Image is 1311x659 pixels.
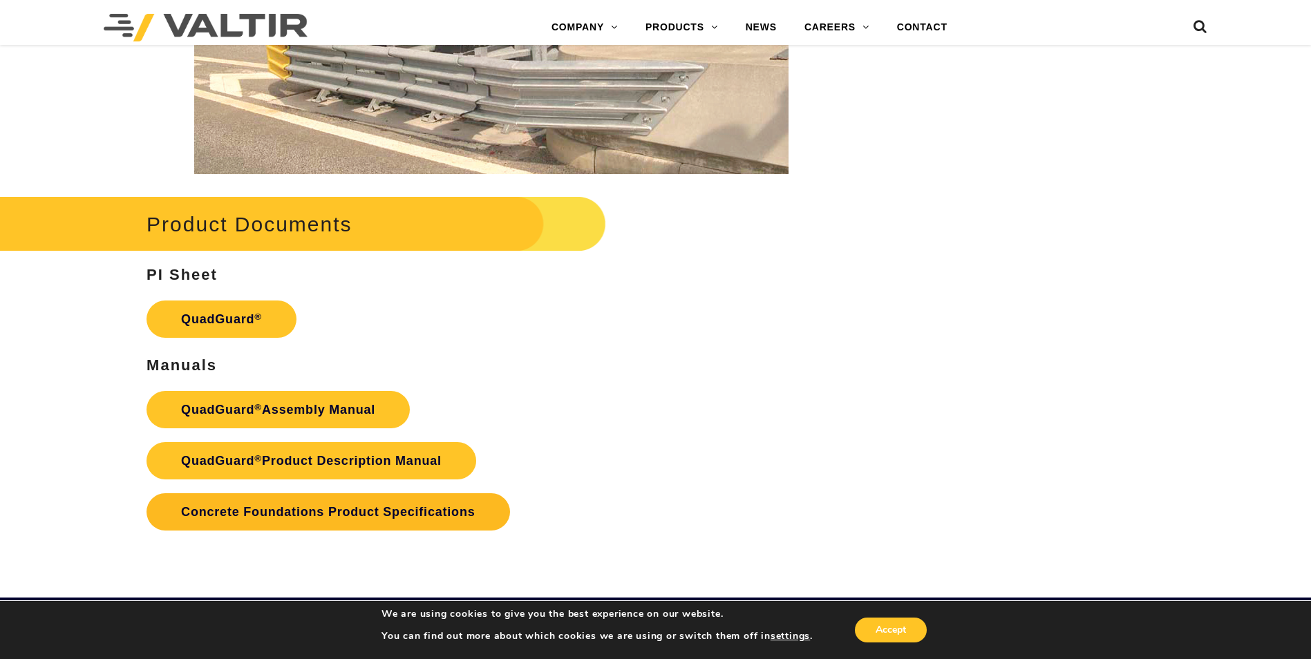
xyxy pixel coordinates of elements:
[538,14,632,41] a: COMPANY
[381,630,813,642] p: You can find out more about which cookies we are using or switch them off in .
[147,300,296,338] a: QuadGuard®
[771,630,810,642] button: settings
[147,266,218,283] strong: PI Sheet
[632,14,732,41] a: PRODUCTS
[855,618,927,642] button: Accept
[104,14,308,41] img: Valtir
[791,14,883,41] a: CAREERS
[254,453,262,464] sup: ®
[147,442,476,479] a: QuadGuard®Product Description Manual
[381,608,813,620] p: We are using cookies to give you the best experience on our website.
[254,402,262,412] sup: ®
[732,14,791,41] a: NEWS
[147,356,217,374] strong: Manuals
[147,493,509,531] a: Concrete Foundations Product Specifications
[254,312,262,322] sup: ®
[883,14,961,41] a: CONTACT
[147,391,410,428] a: QuadGuard®Assembly Manual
